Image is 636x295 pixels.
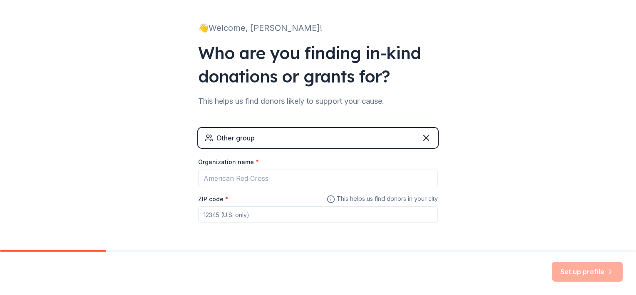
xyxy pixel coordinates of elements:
[198,195,229,203] label: ZIP code
[216,133,255,143] div: Other group
[198,206,438,223] input: 12345 (U.S. only)
[198,95,438,108] div: This helps us find donors likely to support your cause.
[198,21,438,35] div: 👋 Welcome, [PERSON_NAME]!
[198,158,259,166] label: Organization name
[327,194,438,204] span: This helps us find donors in your city
[198,170,438,187] input: American Red Cross
[198,41,438,88] div: Who are you finding in-kind donations or grants for?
